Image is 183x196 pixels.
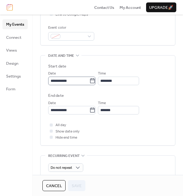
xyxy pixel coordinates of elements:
[42,180,66,191] button: Cancel
[94,4,114,10] a: Contact Us
[120,4,141,10] a: My Account
[51,164,72,171] span: Do not repeat
[2,84,28,94] a: Form
[2,71,28,81] a: Settings
[149,5,173,11] span: Upgrade 🚀
[94,5,114,11] span: Contact Us
[2,32,28,42] a: Connect
[7,4,13,11] img: logo
[6,34,21,41] span: Connect
[98,100,106,106] span: Time
[48,71,56,77] span: Date
[6,73,21,79] span: Settings
[2,58,28,68] a: Design
[48,63,66,69] div: Start date
[6,21,24,27] span: My Events
[146,2,176,12] button: Upgrade🚀
[56,135,77,141] span: Hide end time
[2,45,28,55] a: Views
[48,25,93,31] div: Event color
[56,122,66,128] span: All day
[48,53,74,59] span: Date and time
[46,183,62,189] span: Cancel
[48,93,64,99] div: End date
[2,19,28,29] a: My Events
[48,153,80,159] span: Recurring event
[6,60,18,67] span: Design
[56,129,80,135] span: Show date only
[56,12,88,18] span: Link to Google Maps
[6,47,17,53] span: Views
[98,71,106,77] span: Time
[48,100,56,106] span: Date
[6,86,16,92] span: Form
[120,5,141,11] span: My Account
